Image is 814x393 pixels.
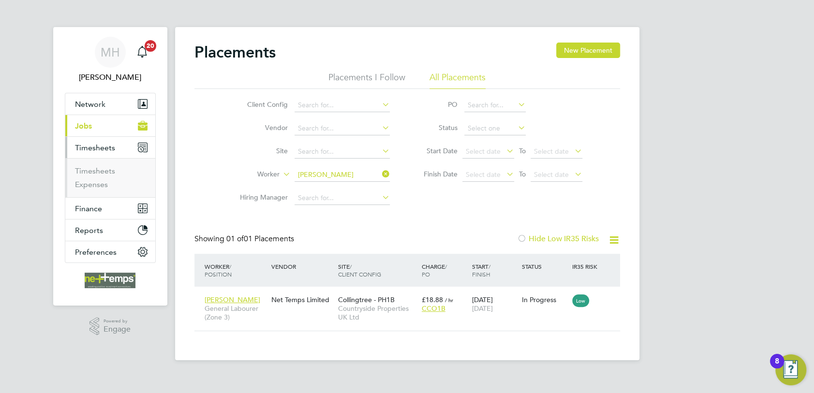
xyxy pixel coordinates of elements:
[338,304,417,321] span: Countryside Properties UK Ltd
[338,262,381,278] span: / Client Config
[464,122,526,135] input: Select one
[429,72,486,89] li: All Placements
[75,143,115,152] span: Timesheets
[534,147,569,156] span: Select date
[556,43,620,58] button: New Placement
[65,115,155,136] button: Jobs
[65,219,155,241] button: Reports
[65,37,156,83] a: MH[PERSON_NAME]
[269,258,336,275] div: Vendor
[472,262,490,278] span: / Finish
[232,100,288,109] label: Client Config
[104,317,131,325] span: Powered by
[338,295,395,304] span: Collingtree - PH1B
[464,99,526,112] input: Search for...
[232,193,288,202] label: Hiring Manager
[101,46,120,58] span: MH
[75,180,108,189] a: Expenses
[65,72,156,83] span: Michael Hallam
[133,37,152,68] a: 20
[89,317,131,335] a: Powered byEngage
[414,123,458,132] label: Status
[445,296,453,304] span: / hr
[472,304,492,313] span: [DATE]
[295,99,390,112] input: Search for...
[295,145,390,159] input: Search for...
[53,27,167,306] nav: Main navigation
[224,170,280,179] label: Worker
[466,147,501,156] span: Select date
[205,304,266,321] span: General Labourer (Zone 3)
[232,123,288,132] label: Vendor
[194,43,276,62] h2: Placements
[328,72,405,89] li: Placements I Follow
[516,145,529,157] span: To
[466,170,501,179] span: Select date
[75,166,115,175] a: Timesheets
[65,273,156,288] a: Go to home page
[414,100,458,109] label: PO
[519,258,570,275] div: Status
[414,146,458,155] label: Start Date
[572,294,589,307] span: Low
[75,204,102,213] span: Finance
[419,258,470,283] div: Charge
[65,241,155,262] button: Preferences
[516,168,529,180] span: To
[145,40,156,52] span: 20
[75,226,103,235] span: Reports
[226,234,294,244] span: 01 Placements
[205,262,232,278] span: / Position
[202,258,269,283] div: Worker
[65,158,155,197] div: Timesheets
[422,304,445,313] span: CCO1B
[232,146,288,155] label: Site
[202,290,620,298] a: [PERSON_NAME]General Labourer (Zone 3)Net Temps LimitedCollingtree - PH1BCountryside Properties U...
[65,198,155,219] button: Finance
[295,168,390,182] input: Search for...
[775,354,806,385] button: Open Resource Center, 8 new notifications
[775,361,779,374] div: 8
[295,122,390,135] input: Search for...
[205,295,260,304] span: [PERSON_NAME]
[469,291,519,318] div: [DATE]
[517,234,599,244] label: Hide Low IR35 Risks
[104,325,131,334] span: Engage
[522,295,567,304] div: In Progress
[422,262,447,278] span: / PO
[75,247,117,257] span: Preferences
[75,121,92,131] span: Jobs
[570,258,603,275] div: IR35 Risk
[194,234,296,244] div: Showing
[65,93,155,115] button: Network
[85,273,136,288] img: net-temps-logo-retina.png
[75,100,105,109] span: Network
[269,291,336,309] div: Net Temps Limited
[469,258,519,283] div: Start
[422,295,443,304] span: £18.88
[226,234,244,244] span: 01 of
[534,170,569,179] span: Select date
[295,191,390,205] input: Search for...
[414,170,458,178] label: Finish Date
[336,258,419,283] div: Site
[65,137,155,158] button: Timesheets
